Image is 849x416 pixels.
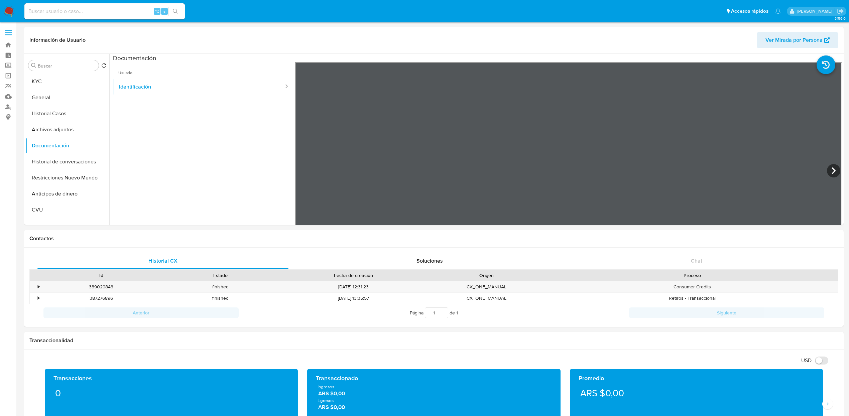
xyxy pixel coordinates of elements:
span: Accesos rápidos [731,8,768,15]
p: jessica.fukman@mercadolibre.com [797,8,835,14]
button: Archivos adjuntos [26,122,109,138]
div: 387276896 [41,293,161,304]
button: Documentación [26,138,109,154]
div: [DATE] 13:35:57 [280,293,427,304]
input: Buscar [38,63,96,69]
span: Chat [691,257,702,265]
span: Soluciones [416,257,443,265]
button: Cruces y Relaciones [26,218,109,234]
button: Restricciones Nuevo Mundo [26,170,109,186]
div: • [38,284,39,290]
div: Fecha de creación [285,272,422,279]
span: s [163,8,165,14]
button: Volver al orden por defecto [101,63,107,70]
div: CX_ONE_MANUAL [427,293,546,304]
div: Consumer Credits [546,281,838,292]
span: Historial CX [148,257,177,265]
div: • [38,295,39,301]
a: Notificaciones [775,8,781,14]
button: search-icon [168,7,182,16]
button: CVU [26,202,109,218]
span: 1 [456,309,458,316]
span: Ver Mirada por Persona [765,32,823,48]
button: Buscar [31,63,36,68]
div: finished [161,281,280,292]
h1: Información de Usuario [29,37,86,43]
div: Id [46,272,156,279]
h1: Contactos [29,235,838,242]
div: CX_ONE_MANUAL [427,281,546,292]
button: Anterior [43,307,239,318]
div: Proceso [551,272,833,279]
a: Salir [837,8,844,15]
button: Ver Mirada por Persona [757,32,838,48]
button: KYC [26,74,109,90]
h1: Transaccionalidad [29,337,838,344]
div: Estado [165,272,275,279]
div: 389029843 [41,281,161,292]
div: finished [161,293,280,304]
div: [DATE] 12:31:23 [280,281,427,292]
div: Retiros - Transaccional [546,293,838,304]
span: ⌥ [154,8,159,14]
span: Página de [410,307,458,318]
button: Historial de conversaciones [26,154,109,170]
button: Historial Casos [26,106,109,122]
div: Origen [432,272,541,279]
button: General [26,90,109,106]
input: Buscar usuario o caso... [24,7,185,16]
button: Siguiente [629,307,824,318]
button: Anticipos de dinero [26,186,109,202]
